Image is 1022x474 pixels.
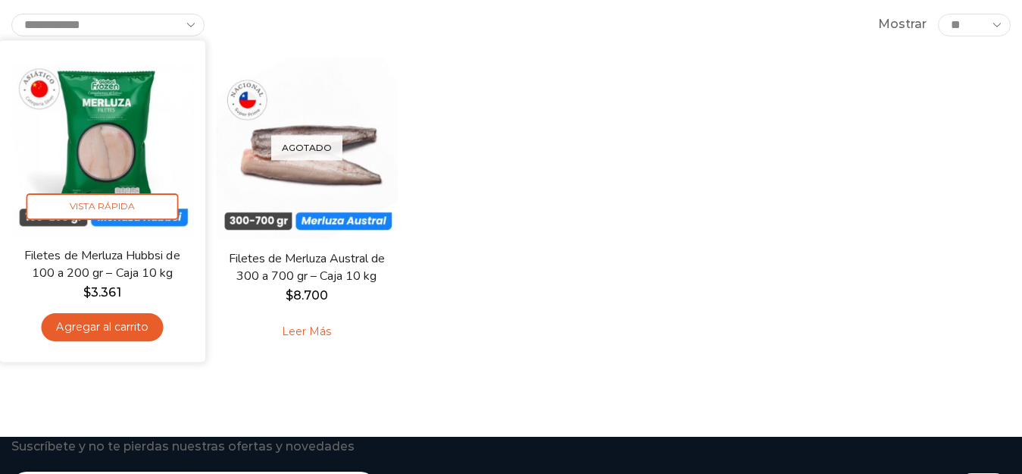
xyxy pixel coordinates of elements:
[27,193,179,220] span: Vista Rápida
[878,16,927,33] span: Mostrar
[11,14,205,36] select: Pedido de la tienda
[225,250,389,285] a: Filetes de Merluza Austral de 300 a 700 gr – Caja 10 kg
[258,316,355,348] a: Leé más sobre “Filetes de Merluza Austral de 300 a 700 gr - Caja 10 kg”
[286,288,328,303] bdi: 8.700
[20,246,184,282] a: Filetes de Merluza Hubbsi de 100 a 200 gr – Caja 10 kg
[286,288,293,303] span: $
[41,313,163,341] a: Agregar al carrito: “Filetes de Merluza Hubbsi de 100 a 200 gr – Caja 10 kg”
[83,284,120,299] bdi: 3.361
[271,135,342,160] p: Agotado
[83,284,91,299] span: $
[11,437,1011,457] p: Suscríbete y no te pierdas nuestras ofertas y novedades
